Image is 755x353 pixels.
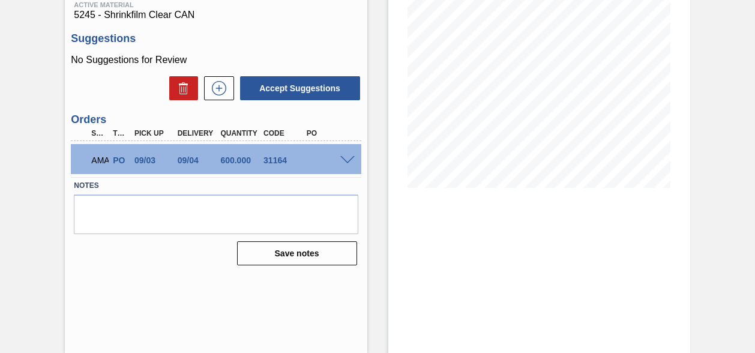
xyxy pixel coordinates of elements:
[88,147,109,173] div: Awaiting Manager Approval
[91,155,106,165] p: AMA
[74,177,358,195] label: Notes
[237,241,357,265] button: Save notes
[163,76,198,100] div: Delete Suggestions
[175,155,221,165] div: 09/04/2025
[240,76,360,100] button: Accept Suggestions
[217,155,263,165] div: 600.000
[74,1,358,8] span: Active Material
[110,155,130,165] div: Purchase order
[131,155,178,165] div: 09/03/2025
[198,76,234,100] div: New suggestion
[71,32,361,45] h3: Suggestions
[175,129,221,137] div: Delivery
[260,129,307,137] div: Code
[71,55,361,65] p: No Suggestions for Review
[88,129,109,137] div: Step
[260,155,307,165] div: 31164
[110,129,130,137] div: Type
[234,75,361,101] div: Accept Suggestions
[74,10,358,20] span: 5245 - Shrinkfilm Clear CAN
[217,129,263,137] div: Quantity
[71,113,361,126] h3: Orders
[304,129,350,137] div: PO
[131,129,178,137] div: Pick up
